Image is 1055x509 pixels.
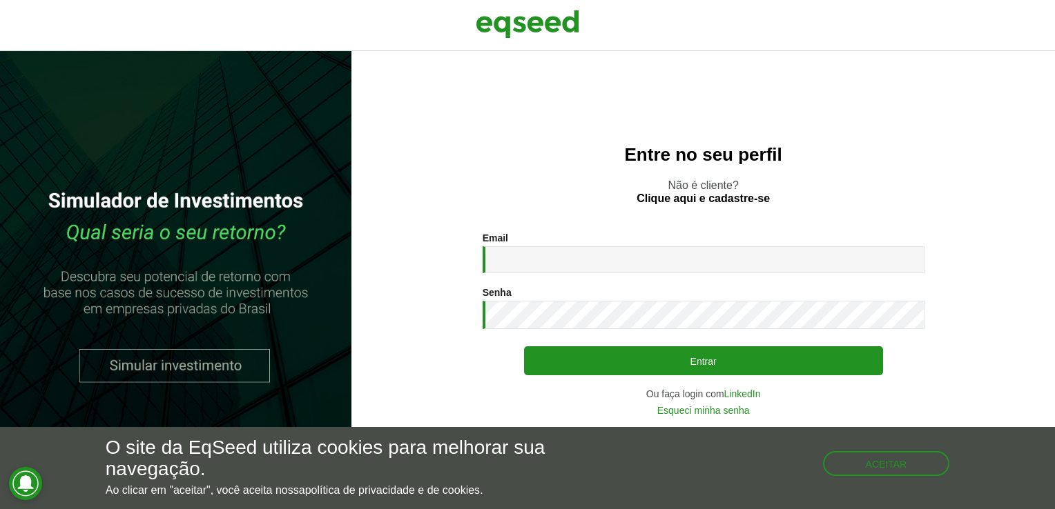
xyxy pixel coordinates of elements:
[476,7,579,41] img: EqSeed Logo
[724,389,761,399] a: LinkedIn
[483,288,512,297] label: Senha
[379,145,1027,165] h2: Entre no seu perfil
[379,179,1027,205] p: Não é cliente?
[637,193,770,204] a: Clique aqui e cadastre-se
[106,437,612,480] h5: O site da EqSeed utiliza cookies para melhorar sua navegação.
[823,451,950,476] button: Aceitar
[483,389,925,399] div: Ou faça login com
[305,485,481,496] a: política de privacidade e de cookies
[483,233,508,243] label: Email
[524,346,883,375] button: Entrar
[657,406,750,415] a: Esqueci minha senha
[106,483,612,497] p: Ao clicar em "aceitar", você aceita nossa .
